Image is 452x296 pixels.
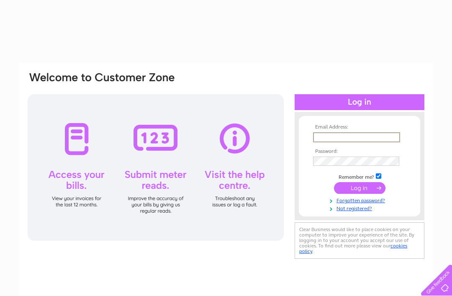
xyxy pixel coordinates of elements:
[313,196,408,204] a: Forgotten password?
[299,243,407,254] a: cookies policy
[311,172,408,180] td: Remember me?
[295,222,424,259] div: Clear Business would like to place cookies on your computer to improve your experience of the sit...
[334,182,385,194] input: Submit
[311,124,408,130] th: Email Address:
[311,149,408,154] th: Password:
[313,204,408,212] a: Not registered?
